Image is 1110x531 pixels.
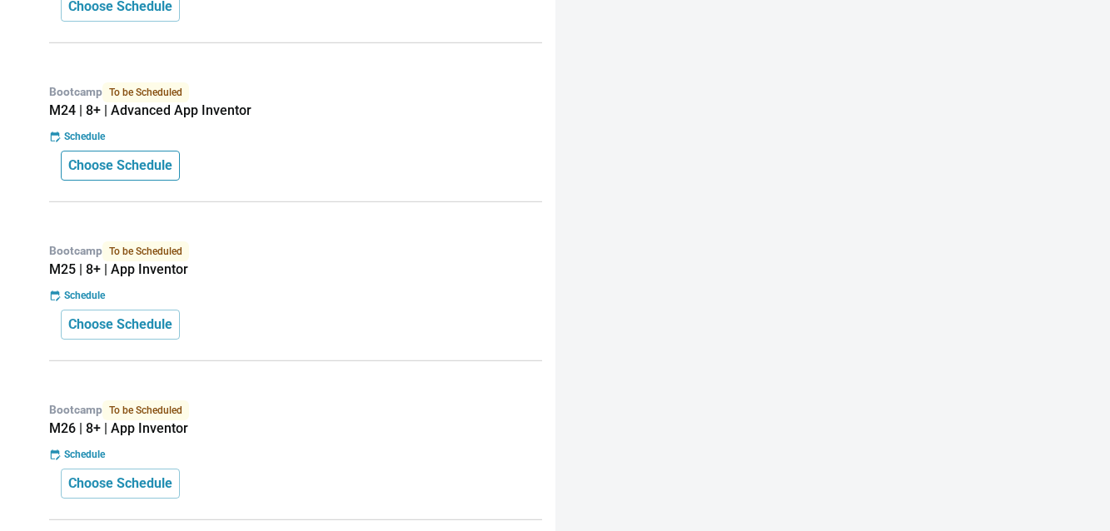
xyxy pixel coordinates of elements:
span: To be Scheduled [102,400,189,420]
button: Choose Schedule [61,151,180,181]
p: Schedule [64,288,105,303]
p: Choose Schedule [68,156,172,176]
h5: M24 | 8+ | Advanced App Inventor [49,102,542,119]
p: Choose Schedule [68,474,172,494]
p: Bootcamp [49,82,542,102]
p: Bootcamp [49,241,542,261]
h5: M26 | 8+ | App Inventor [49,420,542,437]
p: Schedule [64,129,105,144]
p: Schedule [64,447,105,462]
p: Bootcamp [49,400,542,420]
button: Choose Schedule [61,310,180,340]
p: Choose Schedule [68,315,172,335]
button: Choose Schedule [61,469,180,499]
span: To be Scheduled [102,241,189,261]
span: To be Scheduled [102,82,189,102]
h5: M25 | 8+ | App Inventor [49,261,542,278]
